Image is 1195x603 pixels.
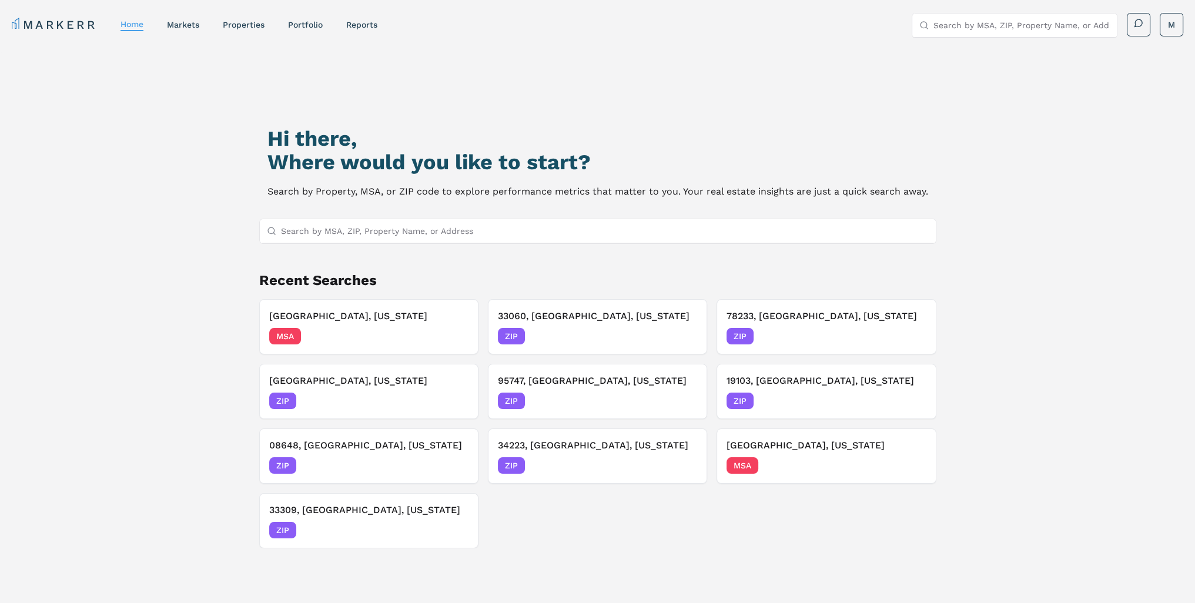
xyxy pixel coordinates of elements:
span: ZIP [269,457,296,474]
a: home [120,19,143,29]
h3: 33060, [GEOGRAPHIC_DATA], [US_STATE] [498,309,697,323]
button: 95747, [GEOGRAPHIC_DATA], [US_STATE]ZIP[DATE] [488,364,707,419]
h3: [GEOGRAPHIC_DATA], [US_STATE] [269,374,468,388]
span: [DATE] [442,330,468,342]
h3: 95747, [GEOGRAPHIC_DATA], [US_STATE] [498,374,697,388]
button: [GEOGRAPHIC_DATA], [US_STATE]ZIP[DATE] [259,364,478,419]
button: 33060, [GEOGRAPHIC_DATA], [US_STATE]ZIP[DATE] [488,299,707,354]
button: [GEOGRAPHIC_DATA], [US_STATE]MSA[DATE] [259,299,478,354]
a: Portfolio [288,20,323,29]
h3: 19103, [GEOGRAPHIC_DATA], [US_STATE] [727,374,926,388]
span: [DATE] [442,524,468,536]
h1: Hi there, [267,127,928,150]
span: ZIP [727,328,754,344]
button: 34223, [GEOGRAPHIC_DATA], [US_STATE]ZIP[DATE] [488,428,707,484]
a: MARKERR [12,16,97,33]
span: [DATE] [671,330,697,342]
span: [DATE] [900,330,926,342]
p: Search by Property, MSA, or ZIP code to explore performance metrics that matter to you. Your real... [267,183,928,200]
span: MSA [727,457,758,474]
span: ZIP [269,393,296,409]
span: ZIP [269,522,296,538]
span: [DATE] [671,395,697,407]
button: 08648, [GEOGRAPHIC_DATA], [US_STATE]ZIP[DATE] [259,428,478,484]
a: properties [223,20,265,29]
h3: 78233, [GEOGRAPHIC_DATA], [US_STATE] [727,309,926,323]
span: [DATE] [900,460,926,471]
span: [DATE] [671,460,697,471]
span: MSA [269,328,301,344]
span: [DATE] [900,395,926,407]
span: M [1168,19,1175,31]
button: 78233, [GEOGRAPHIC_DATA], [US_STATE]ZIP[DATE] [717,299,936,354]
h3: [GEOGRAPHIC_DATA], [US_STATE] [727,438,926,453]
span: ZIP [498,328,525,344]
h3: 34223, [GEOGRAPHIC_DATA], [US_STATE] [498,438,697,453]
input: Search by MSA, ZIP, Property Name, or Address [281,219,929,243]
input: Search by MSA, ZIP, Property Name, or Address [933,14,1110,37]
h3: [GEOGRAPHIC_DATA], [US_STATE] [269,309,468,323]
a: markets [167,20,199,29]
span: ZIP [498,393,525,409]
button: [GEOGRAPHIC_DATA], [US_STATE]MSA[DATE] [717,428,936,484]
span: [DATE] [442,395,468,407]
a: reports [346,20,377,29]
h2: Where would you like to start? [267,150,928,174]
h2: Recent Searches [259,271,936,290]
span: ZIP [498,457,525,474]
h3: 33309, [GEOGRAPHIC_DATA], [US_STATE] [269,503,468,517]
h3: 08648, [GEOGRAPHIC_DATA], [US_STATE] [269,438,468,453]
button: 33309, [GEOGRAPHIC_DATA], [US_STATE]ZIP[DATE] [259,493,478,548]
button: 19103, [GEOGRAPHIC_DATA], [US_STATE]ZIP[DATE] [717,364,936,419]
span: ZIP [727,393,754,409]
span: [DATE] [442,460,468,471]
button: M [1160,13,1183,36]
